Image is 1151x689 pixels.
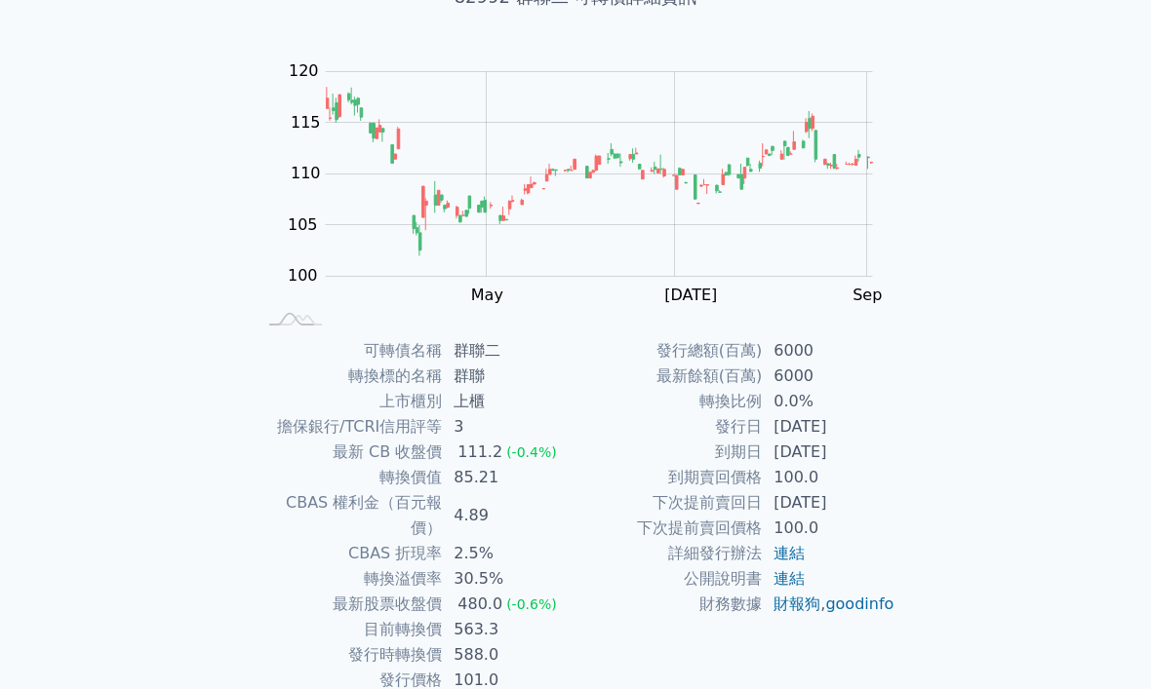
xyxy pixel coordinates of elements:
[256,415,442,440] td: 擔保銀行/TCRI信用評等
[442,415,575,440] td: 3
[762,440,895,466] td: [DATE]
[575,390,762,415] td: 轉換比例
[442,567,575,593] td: 30.5%
[762,491,895,517] td: [DATE]
[575,339,762,364] td: 發行總額(百萬)
[575,466,762,491] td: 到期賣回價格
[442,390,575,415] td: 上櫃
[291,165,321,183] tspan: 110
[289,62,319,81] tspan: 120
[256,466,442,491] td: 轉換價值
[256,390,442,415] td: 上市櫃別
[575,491,762,517] td: 下次提前賣回日
[762,466,895,491] td: 100.0
[575,542,762,567] td: 詳細發行辦法
[774,545,805,563] a: 連結
[575,415,762,440] td: 發行日
[774,570,805,589] a: 連結
[762,517,895,542] td: 100.0
[256,339,442,364] td: 可轉債名稱
[256,618,442,643] td: 目前轉換價
[442,643,575,669] td: 588.0
[288,216,318,235] tspan: 105
[256,440,442,466] td: 最新 CB 收盤價
[774,595,820,614] a: 財報狗
[442,466,575,491] td: 85.21
[291,114,321,133] tspan: 115
[256,643,442,669] td: 發行時轉換價
[762,415,895,440] td: [DATE]
[575,517,762,542] td: 下次提前賣回價格
[825,595,893,614] a: goodinfo
[256,542,442,567] td: CBAS 折現率
[442,339,575,364] td: 群聯二
[442,618,575,643] td: 563.3
[762,339,895,364] td: 6000
[442,364,575,390] td: 群聯
[256,364,442,390] td: 轉換標的名稱
[256,567,442,593] td: 轉換溢價率
[442,491,575,542] td: 4.89
[454,440,506,466] div: 111.2
[575,364,762,390] td: 最新餘額(百萬)
[575,567,762,593] td: 公開說明書
[575,593,762,618] td: 財務數據
[664,287,717,305] tspan: [DATE]
[471,287,503,305] tspan: May
[454,593,506,618] div: 480.0
[762,593,895,618] td: ,
[288,267,318,286] tspan: 100
[762,390,895,415] td: 0.0%
[506,445,557,461] span: (-0.4%)
[762,364,895,390] td: 6000
[256,491,442,542] td: CBAS 權利金（百元報價）
[256,593,442,618] td: 最新股票收盤價
[278,62,902,305] g: Chart
[575,440,762,466] td: 到期日
[442,542,575,567] td: 2.5%
[506,597,557,613] span: (-0.6%)
[853,287,882,305] tspan: Sep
